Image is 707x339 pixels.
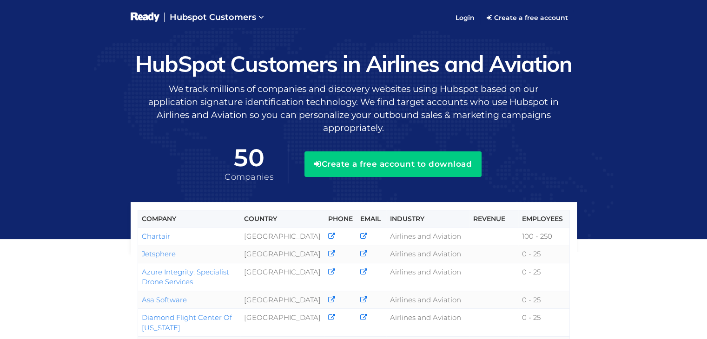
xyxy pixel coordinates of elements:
td: 0 - 25 [518,291,569,308]
th: Phone [324,210,357,228]
span: 50 [225,144,274,171]
td: Airlines and Aviation [386,309,469,337]
td: [GEOGRAPHIC_DATA] [240,309,324,337]
td: 100 - 250 [518,228,569,245]
th: Industry [386,210,469,228]
a: Diamond Flight Center Of [US_STATE] [142,313,232,332]
th: Company [138,210,240,228]
th: Email [357,210,386,228]
td: [GEOGRAPHIC_DATA] [240,228,324,245]
a: Hubspot Customers [164,5,270,31]
span: Companies [225,172,274,182]
a: Create a free account [480,10,575,25]
td: Airlines and Aviation [386,245,469,263]
td: Airlines and Aviation [386,263,469,291]
a: Chartair [142,232,170,241]
td: 0 - 25 [518,309,569,337]
button: Create a free account to download [304,151,482,176]
h1: HubSpot Customers in Airlines and Aviation [131,52,577,76]
span: Login [456,13,475,22]
th: Revenue [469,210,519,228]
td: Airlines and Aviation [386,228,469,245]
img: logo [131,12,160,23]
a: Asa Software [142,295,187,304]
p: We track millions of companies and discovery websites using Hubspot based on our application sign... [131,83,577,135]
td: [GEOGRAPHIC_DATA] [240,263,324,291]
span: Hubspot Customers [170,12,256,22]
td: [GEOGRAPHIC_DATA] [240,245,324,263]
th: Country [240,210,324,228]
td: [GEOGRAPHIC_DATA] [240,291,324,308]
th: Employees [518,210,569,228]
a: Login [450,6,480,29]
td: Airlines and Aviation [386,291,469,308]
td: 0 - 25 [518,263,569,291]
a: Azure Integrity: Specialist Drone Services [142,267,229,286]
a: Jetsphere [142,249,176,258]
td: 0 - 25 [518,245,569,263]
